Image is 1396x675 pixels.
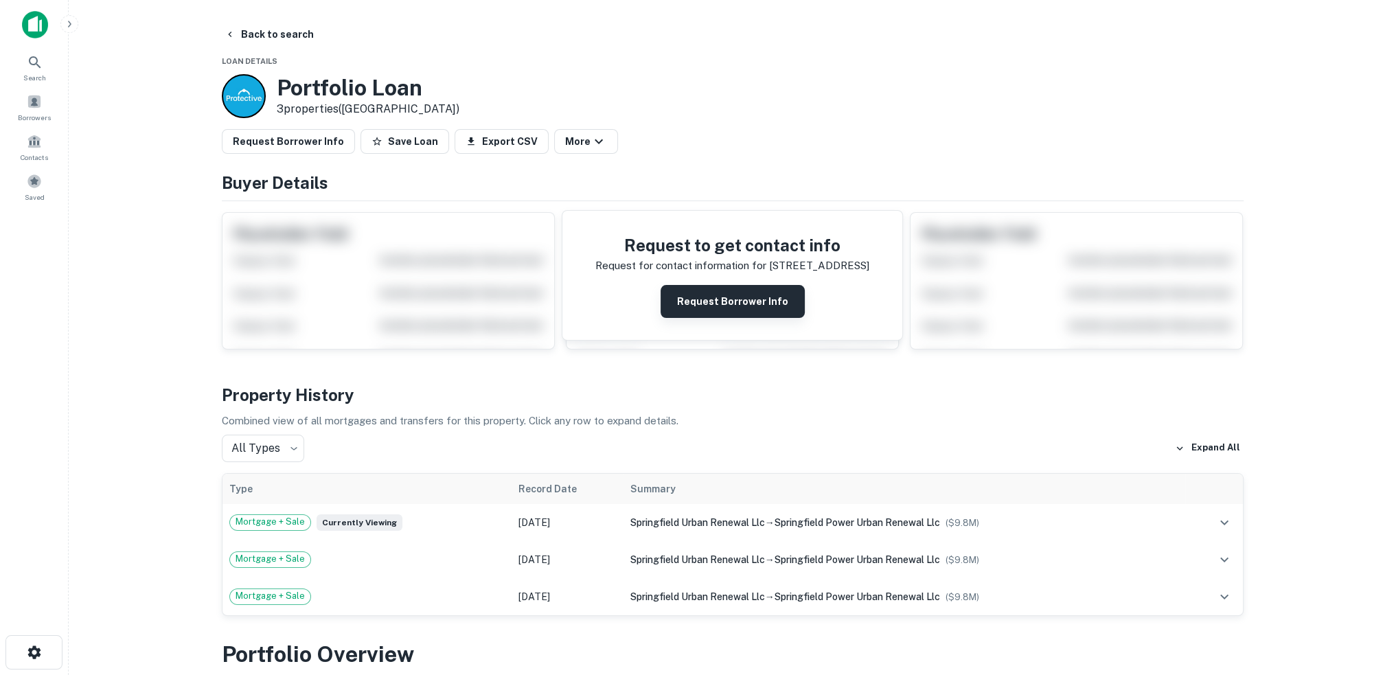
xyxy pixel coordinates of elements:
a: Contacts [4,128,65,165]
h4: Property History [222,382,1244,407]
button: Expand All [1171,438,1244,459]
span: ($ 9.8M ) [946,555,979,565]
td: [DATE] [512,541,623,578]
span: ($ 9.8M ) [946,518,979,528]
span: Loan Details [222,57,277,65]
th: Record Date [512,474,623,504]
button: expand row [1213,548,1236,571]
h4: Request to get contact info [595,233,869,258]
button: expand row [1213,585,1236,608]
div: All Types [222,435,304,462]
button: Request Borrower Info [661,285,805,318]
p: [STREET_ADDRESS] [769,258,869,274]
td: [DATE] [512,578,623,615]
span: Borrowers [18,112,51,123]
div: → [630,589,1178,604]
span: Currently viewing [317,514,402,531]
button: Save Loan [361,129,449,154]
a: Borrowers [4,89,65,126]
button: More [554,129,618,154]
iframe: Chat Widget [1327,565,1396,631]
span: Mortgage + Sale [230,552,310,566]
th: Type [222,474,512,504]
button: Export CSV [455,129,549,154]
p: 3 properties ([GEOGRAPHIC_DATA]) [277,101,459,117]
span: springfield power urban renewal llc [775,517,940,528]
button: Back to search [219,22,319,47]
h3: Portfolio Loan [277,75,459,101]
span: springfield urban renewal llc [630,554,765,565]
span: springfield urban renewal llc [630,517,765,528]
span: Search [23,72,46,83]
span: springfield power urban renewal llc [775,554,940,565]
div: → [630,552,1178,567]
p: Combined view of all mortgages and transfers for this property. Click any row to expand details. [222,413,1244,429]
span: springfield urban renewal llc [630,591,765,602]
th: Summary [623,474,1185,504]
span: ($ 9.8M ) [946,592,979,602]
a: Search [4,49,65,86]
img: capitalize-icon.png [22,11,48,38]
span: Saved [25,192,45,203]
p: Request for contact information for [595,258,766,274]
h4: Buyer Details [222,170,1244,195]
h3: Portfolio Overview [222,638,1244,671]
span: Mortgage + Sale [230,589,310,603]
span: Contacts [21,152,48,163]
td: [DATE] [512,504,623,541]
button: expand row [1213,511,1236,534]
span: springfield power urban renewal llc [775,591,940,602]
a: Saved [4,168,65,205]
span: Mortgage + Sale [230,515,310,529]
button: Request Borrower Info [222,129,355,154]
div: → [630,515,1178,530]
